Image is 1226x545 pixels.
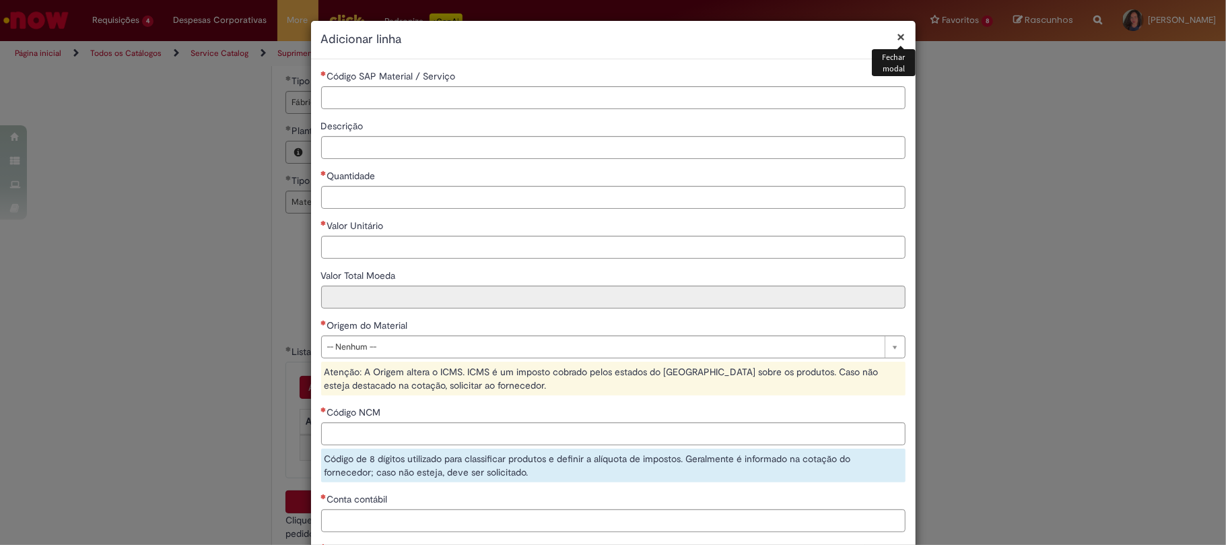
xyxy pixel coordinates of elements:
span: Código NCM [327,406,384,418]
button: Fechar modal [897,30,906,44]
input: Conta contábil [321,509,906,532]
span: Origem do Material [327,319,411,331]
div: Atenção: A Origem altera o ICMS. ICMS é um imposto cobrado pelos estados do [GEOGRAPHIC_DATA] sob... [321,362,906,395]
span: Necessários [321,494,327,499]
div: Código de 8 dígitos utilizado para classificar produtos e definir a alíquota de impostos. Geralme... [321,449,906,482]
span: Necessários [321,220,327,226]
span: Necessários [321,407,327,412]
span: -- Nenhum -- [327,336,878,358]
span: Código SAP Material / Serviço [327,70,458,82]
div: Fechar modal [872,49,915,76]
input: Código NCM [321,422,906,445]
span: Conta contábil [327,493,390,505]
input: Valor Total Moeda [321,286,906,309]
span: Necessários [321,71,327,76]
span: Quantidade [327,170,378,182]
h2: Adicionar linha [321,31,906,49]
input: Descrição [321,136,906,159]
input: Valor Unitário [321,236,906,259]
span: Necessários [321,320,327,325]
span: Descrição [321,120,366,132]
input: Código SAP Material / Serviço [321,86,906,109]
span: Valor Unitário [327,220,386,232]
span: Necessários [321,170,327,176]
span: Somente leitura - Valor Total Moeda [321,269,399,282]
input: Quantidade [321,186,906,209]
